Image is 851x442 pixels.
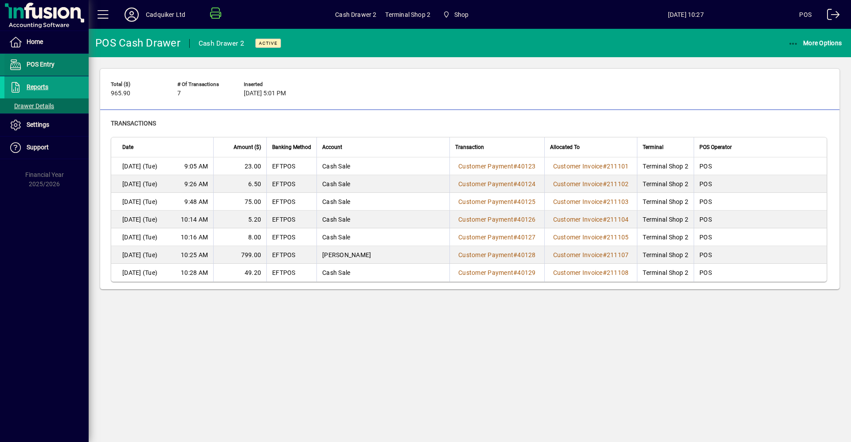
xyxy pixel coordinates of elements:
td: 49.20 [213,264,266,282]
td: Cash Sale [316,157,449,175]
span: Cash Drawer 2 [335,8,376,22]
span: # [603,180,607,188]
a: Customer Invoice#211102 [550,179,632,189]
span: 211105 [607,234,629,241]
span: Customer Invoice [553,234,603,241]
span: Customer Payment [458,251,513,258]
span: [DATE] 10:27 [572,8,799,22]
a: Customer Payment#40128 [455,250,539,260]
span: Reports [27,83,48,90]
span: # [603,163,607,170]
span: Shop [439,7,472,23]
span: 40125 [517,198,535,205]
span: # [603,216,607,223]
span: # [603,234,607,241]
span: Active [259,40,277,46]
td: Cash Sale [316,264,449,282]
td: EFTPOS [266,211,316,228]
a: Customer Payment#40124 [455,179,539,189]
span: Customer Payment [458,163,513,170]
span: # [513,163,517,170]
span: Customer Invoice [553,269,603,276]
span: Customer Invoice [553,198,603,205]
td: 8.00 [213,228,266,246]
span: Settings [27,121,49,128]
span: 9:05 AM [184,162,208,171]
span: 211102 [607,180,629,188]
td: Terminal Shop 2 [637,193,694,211]
a: Logout [820,2,840,31]
td: POS [694,211,827,228]
span: 10:25 AM [181,250,208,259]
td: POS [694,246,827,264]
a: Customer Invoice#211107 [550,250,632,260]
span: # [513,216,517,223]
a: Customer Invoice#211103 [550,197,632,207]
td: EFTPOS [266,246,316,264]
span: # [513,198,517,205]
span: Customer Invoice [553,216,603,223]
span: # [603,269,607,276]
span: # [513,234,517,241]
span: Allocated To [550,142,580,152]
div: Cadquiker Ltd [146,8,185,22]
a: Customer Invoice#211101 [550,161,632,171]
span: 10:28 AM [181,268,208,277]
span: 211104 [607,216,629,223]
td: EFTPOS [266,157,316,175]
td: Terminal Shop 2 [637,175,694,193]
span: 9:26 AM [184,180,208,188]
a: POS Entry [4,54,89,76]
span: [DATE] (Tue) [122,250,157,259]
span: Total ($) [111,82,164,87]
span: Drawer Details [9,102,54,110]
td: Cash Sale [316,228,449,246]
span: [DATE] (Tue) [122,180,157,188]
span: Customer Payment [458,234,513,241]
span: Amount ($) [234,142,261,152]
td: EFTPOS [266,228,316,246]
span: 40123 [517,163,535,170]
td: 75.00 [213,193,266,211]
td: POS [694,228,827,246]
span: Customer Invoice [553,180,603,188]
td: POS [694,157,827,175]
div: Cash Drawer 2 [199,36,244,51]
span: 9:48 AM [184,197,208,206]
a: Customer Payment#40127 [455,232,539,242]
td: 6.50 [213,175,266,193]
span: Terminal Shop 2 [385,8,430,22]
span: 40126 [517,216,535,223]
td: 799.00 [213,246,266,264]
a: Customer Invoice#211104 [550,215,632,224]
td: POS [694,175,827,193]
span: Banking Method [272,142,311,152]
td: Terminal Shop 2 [637,228,694,246]
a: Customer Payment#40126 [455,215,539,224]
span: Home [27,38,43,45]
td: Cash Sale [316,211,449,228]
span: 211103 [607,198,629,205]
span: [DATE] (Tue) [122,268,157,277]
span: Support [27,144,49,151]
span: # [513,251,517,258]
a: Settings [4,114,89,136]
td: EFTPOS [266,193,316,211]
a: Customer Invoice#211108 [550,268,632,278]
div: POS Cash Drawer [95,36,180,50]
span: Inserted [244,82,297,87]
span: Customer Invoice [553,163,603,170]
span: Customer Payment [458,180,513,188]
span: Terminal [643,142,664,152]
span: POS Operator [699,142,732,152]
span: [DATE] (Tue) [122,215,157,224]
span: # [603,198,607,205]
span: 965.90 [111,90,130,97]
span: 211108 [607,269,629,276]
span: [DATE] (Tue) [122,233,157,242]
span: Transaction [455,142,484,152]
td: Cash Sale [316,193,449,211]
a: Support [4,137,89,159]
a: Customer Invoice#211105 [550,232,632,242]
span: Customer Invoice [553,251,603,258]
